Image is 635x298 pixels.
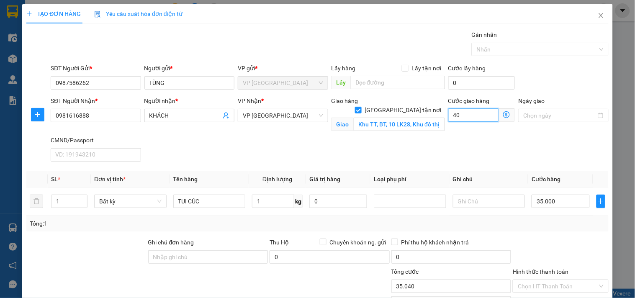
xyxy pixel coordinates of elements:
[99,195,162,208] span: Bất kỳ
[243,77,323,89] span: VP Bắc Sơn
[518,98,545,104] label: Ngày giao
[398,238,473,247] span: Phí thu hộ khách nhận trả
[597,198,605,205] span: plus
[51,176,58,182] span: SL
[503,111,510,118] span: dollar-circle
[450,171,529,188] th: Ghi chú
[144,64,234,73] div: Người gửi
[598,12,604,19] span: close
[309,176,340,182] span: Giá trị hàng
[332,98,358,104] span: Giao hàng
[270,239,289,246] span: Thu Hộ
[370,171,450,188] th: Loại phụ phí
[448,76,515,90] input: Cước lấy hàng
[448,65,486,72] label: Cước lấy hàng
[31,108,44,121] button: plus
[354,118,445,131] input: Giao tận nơi
[351,76,445,89] input: Dọc đường
[362,105,445,115] span: [GEOGRAPHIC_DATA] tận nơi
[51,64,141,73] div: SĐT Người Gửi
[26,11,32,17] span: plus
[94,11,101,18] img: icon
[448,98,490,104] label: Cước giao hàng
[332,118,354,131] span: Giao
[94,10,183,17] span: Yêu cầu xuất hóa đơn điện tử
[173,195,246,208] input: VD: Bàn, Ghế
[94,176,126,182] span: Đơn vị tính
[238,64,328,73] div: VP gửi
[326,238,390,247] span: Chuyển khoản ng. gửi
[51,136,141,145] div: CMND/Passport
[332,65,356,72] span: Lấy hàng
[309,195,367,208] input: 0
[596,195,605,208] button: plus
[30,219,246,228] div: Tổng: 1
[409,64,445,73] span: Lấy tận nơi
[262,176,292,182] span: Định lượng
[148,250,268,264] input: Ghi chú đơn hàng
[523,111,596,120] input: Ngày giao
[332,76,351,89] span: Lấy
[31,111,44,118] span: plus
[294,195,303,208] span: kg
[148,239,194,246] label: Ghi chú đơn hàng
[448,108,499,122] input: Cước giao hàng
[223,112,229,119] span: user-add
[532,176,560,182] span: Cước hàng
[391,268,419,275] span: Tổng cước
[589,4,613,28] button: Close
[144,96,234,105] div: Người nhận
[453,195,525,208] input: Ghi Chú
[243,109,323,122] span: VP Hà Đông
[30,195,43,208] button: delete
[51,96,141,105] div: SĐT Người Nhận
[173,176,198,182] span: Tên hàng
[513,268,568,275] label: Hình thức thanh toán
[238,98,261,104] span: VP Nhận
[10,57,125,85] b: GỬI : VP [GEOGRAPHIC_DATA]
[78,21,350,31] li: 271 - [PERSON_NAME] - [GEOGRAPHIC_DATA] - [GEOGRAPHIC_DATA]
[472,31,497,38] label: Gán nhãn
[26,10,81,17] span: TẠO ĐƠN HÀNG
[10,10,73,52] img: logo.jpg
